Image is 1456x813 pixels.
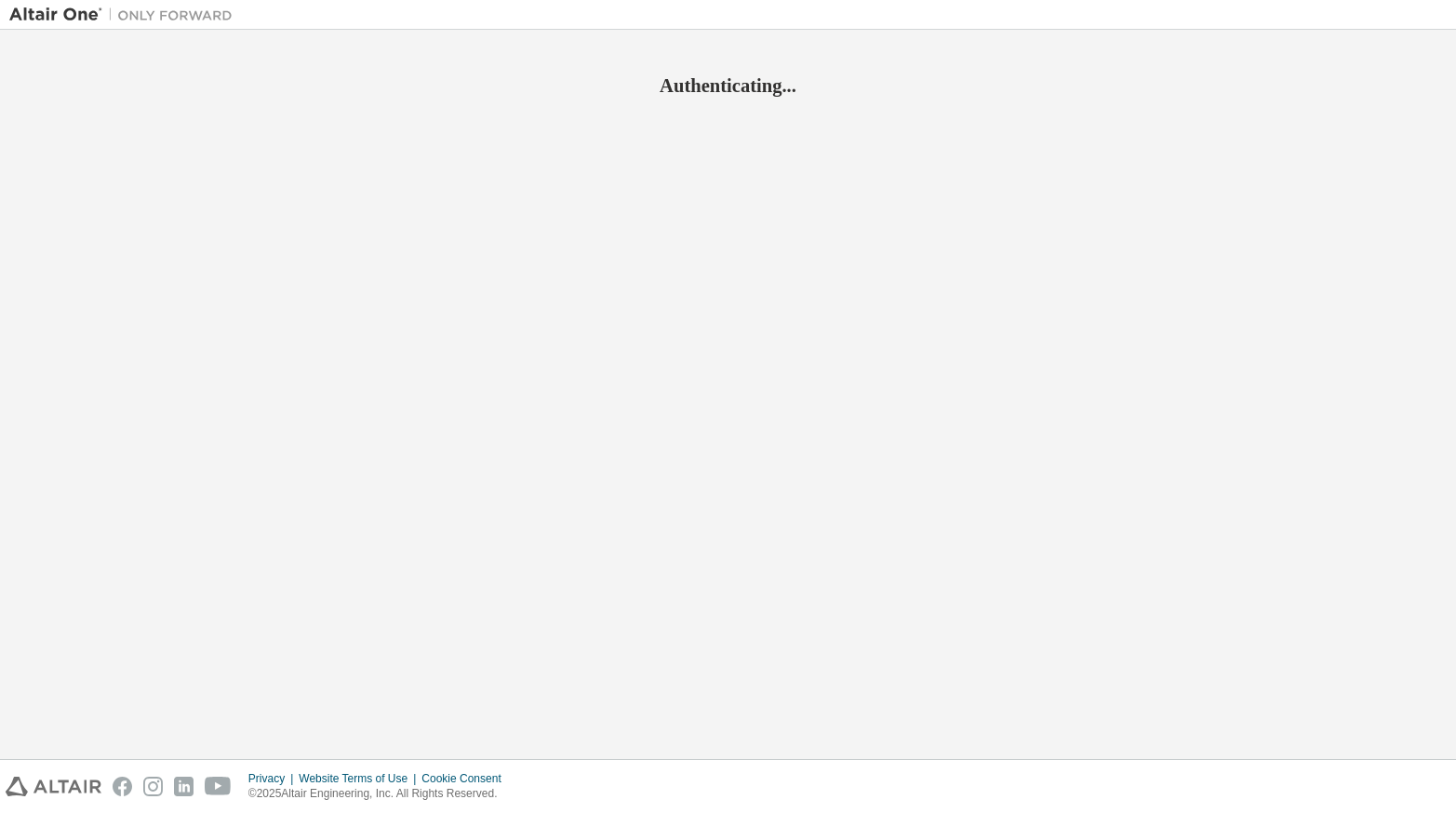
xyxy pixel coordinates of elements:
[9,73,1447,98] h2: Authenticating...
[6,777,101,796] img: altair_logo.svg
[248,786,513,802] p: © 2025 Altair Engineering, Inc. All Rights Reserved.
[113,777,132,796] img: facebook.svg
[174,777,194,796] img: linkedin.svg
[248,771,299,786] div: Privacy
[205,777,232,796] img: youtube.svg
[143,777,163,796] img: instagram.svg
[421,771,512,786] div: Cookie Consent
[9,6,242,24] img: Altair One
[299,771,421,786] div: Website Terms of Use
